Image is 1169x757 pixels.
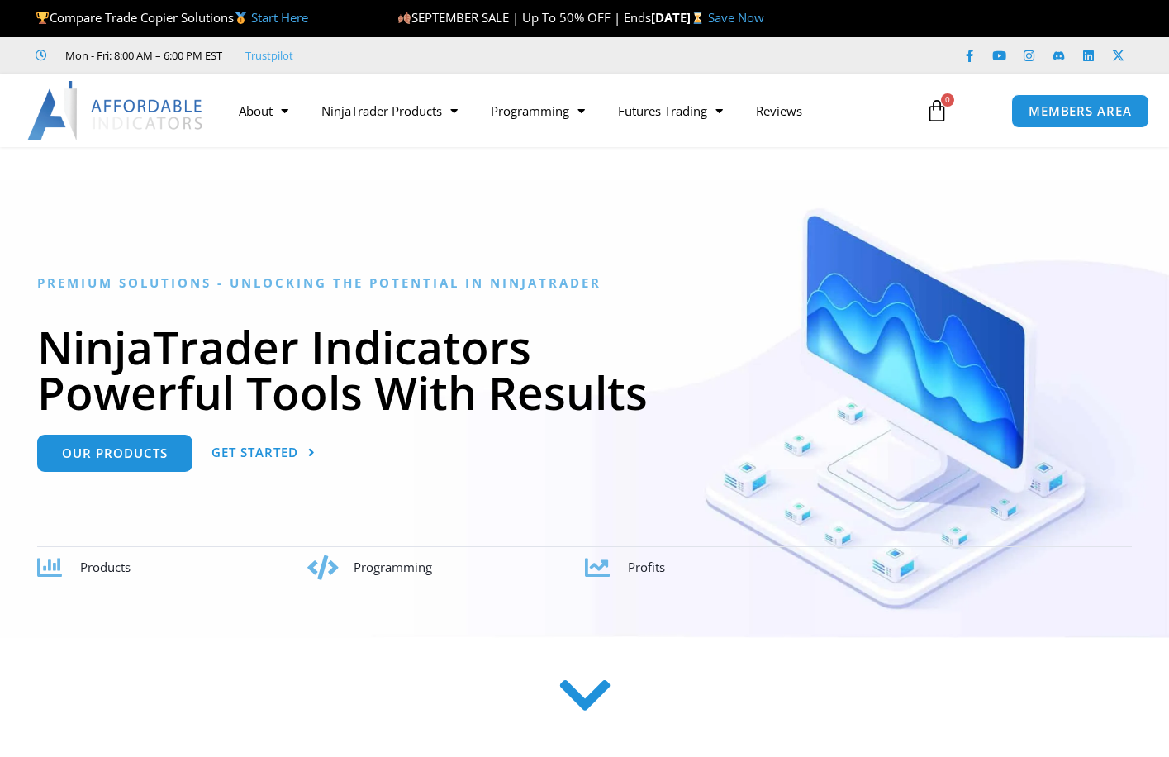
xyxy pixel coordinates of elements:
span: 0 [941,93,954,107]
img: 🏆 [36,12,49,24]
span: MEMBERS AREA [1029,105,1132,117]
a: About [222,92,305,130]
h1: NinjaTrader Indicators Powerful Tools With Results [37,324,1132,415]
a: 0 [901,87,973,135]
a: Trustpilot [245,45,293,65]
a: Our Products [37,435,192,472]
a: Programming [474,92,601,130]
span: Mon - Fri: 8:00 AM – 6:00 PM EST [61,45,222,65]
strong: [DATE] [651,9,708,26]
img: 🥇 [235,12,247,24]
span: Our Products [62,447,168,459]
nav: Menu [222,92,912,130]
img: 🍂 [398,12,411,24]
h6: Premium Solutions - Unlocking the Potential in NinjaTrader [37,275,1132,291]
span: Compare Trade Copier Solutions [36,9,308,26]
span: Products [80,559,131,575]
a: NinjaTrader Products [305,92,474,130]
a: Start Here [251,9,308,26]
a: Get Started [211,435,316,472]
span: Profits [628,559,665,575]
span: Get Started [211,446,298,459]
img: ⌛ [691,12,704,24]
a: Reviews [739,92,819,130]
a: Save Now [708,9,764,26]
span: SEPTEMBER SALE | Up To 50% OFF | Ends [397,9,651,26]
a: MEMBERS AREA [1011,94,1149,128]
a: Futures Trading [601,92,739,130]
img: LogoAI | Affordable Indicators – NinjaTrader [27,81,205,140]
span: Programming [354,559,432,575]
